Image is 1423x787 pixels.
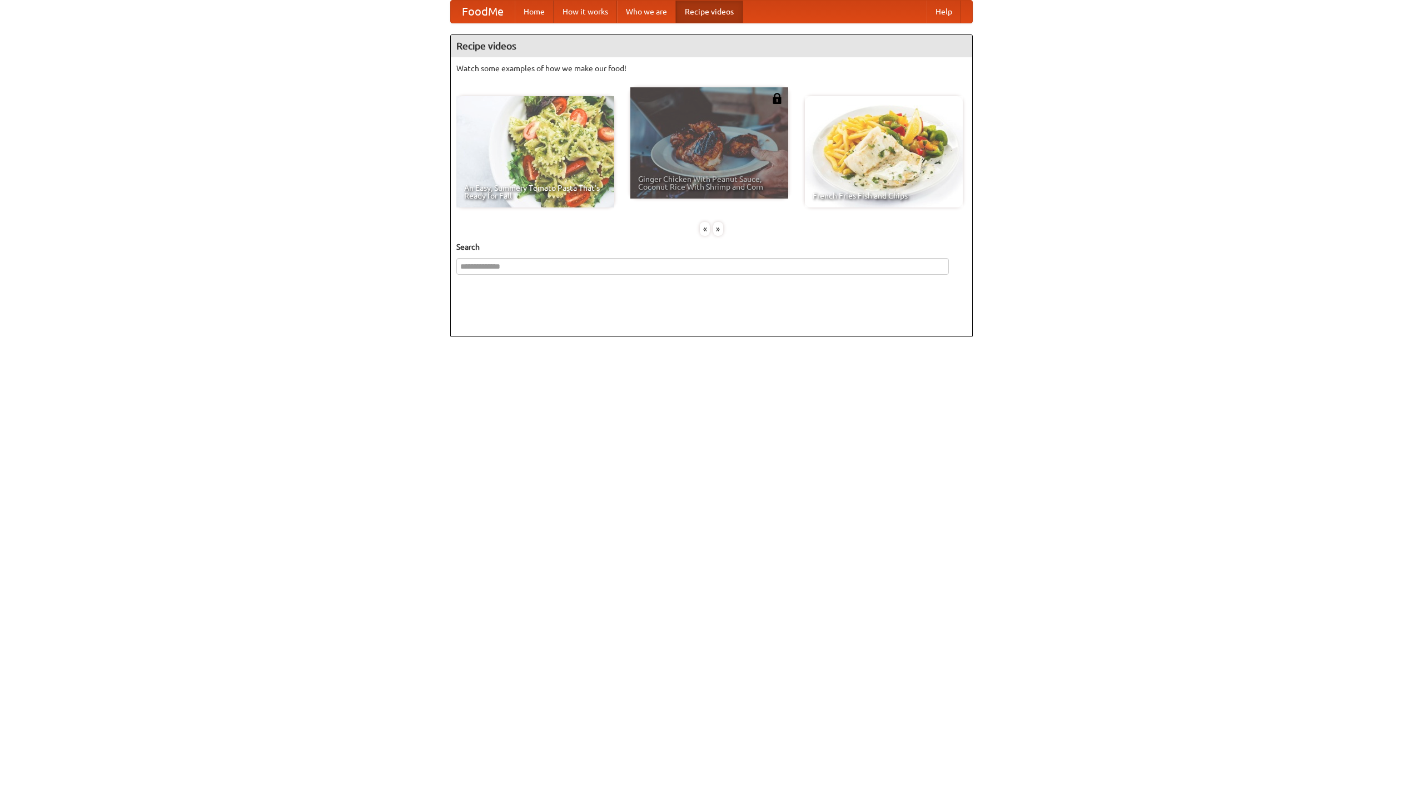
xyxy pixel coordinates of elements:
[676,1,743,23] a: Recipe videos
[456,241,967,253] h5: Search
[805,96,963,207] a: French Fries Fish and Chips
[515,1,554,23] a: Home
[713,222,723,236] div: »
[451,35,972,57] h4: Recipe videos
[464,184,606,200] span: An Easy, Summery Tomato Pasta That's Ready for Fall
[456,63,967,74] p: Watch some examples of how we make our food!
[813,192,955,200] span: French Fries Fish and Chips
[927,1,961,23] a: Help
[772,93,783,104] img: 483408.png
[554,1,617,23] a: How it works
[617,1,676,23] a: Who we are
[451,1,515,23] a: FoodMe
[456,96,614,207] a: An Easy, Summery Tomato Pasta That's Ready for Fall
[700,222,710,236] div: «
